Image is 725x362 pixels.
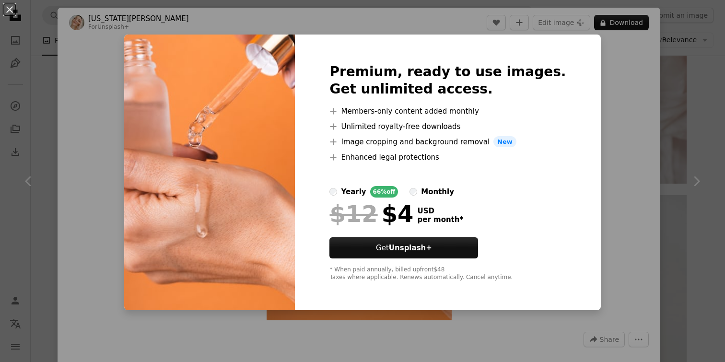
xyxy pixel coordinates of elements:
input: yearly66%off [329,188,337,196]
div: 66% off [370,186,398,198]
span: New [493,136,516,148]
strong: Unsplash+ [389,244,432,252]
img: premium_photo-1674739375749-7efe56fc8bbb [124,35,295,311]
span: per month * [417,215,463,224]
li: Image cropping and background removal [329,136,566,148]
h2: Premium, ready to use images. Get unlimited access. [329,63,566,98]
div: * When paid annually, billed upfront $48 Taxes where applicable. Renews automatically. Cancel any... [329,266,566,281]
li: Enhanced legal protections [329,152,566,163]
div: monthly [421,186,454,198]
span: USD [417,207,463,215]
input: monthly [409,188,417,196]
span: $12 [329,201,377,226]
div: yearly [341,186,366,198]
button: GetUnsplash+ [329,237,478,258]
li: Members-only content added monthly [329,105,566,117]
div: $4 [329,201,413,226]
li: Unlimited royalty-free downloads [329,121,566,132]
